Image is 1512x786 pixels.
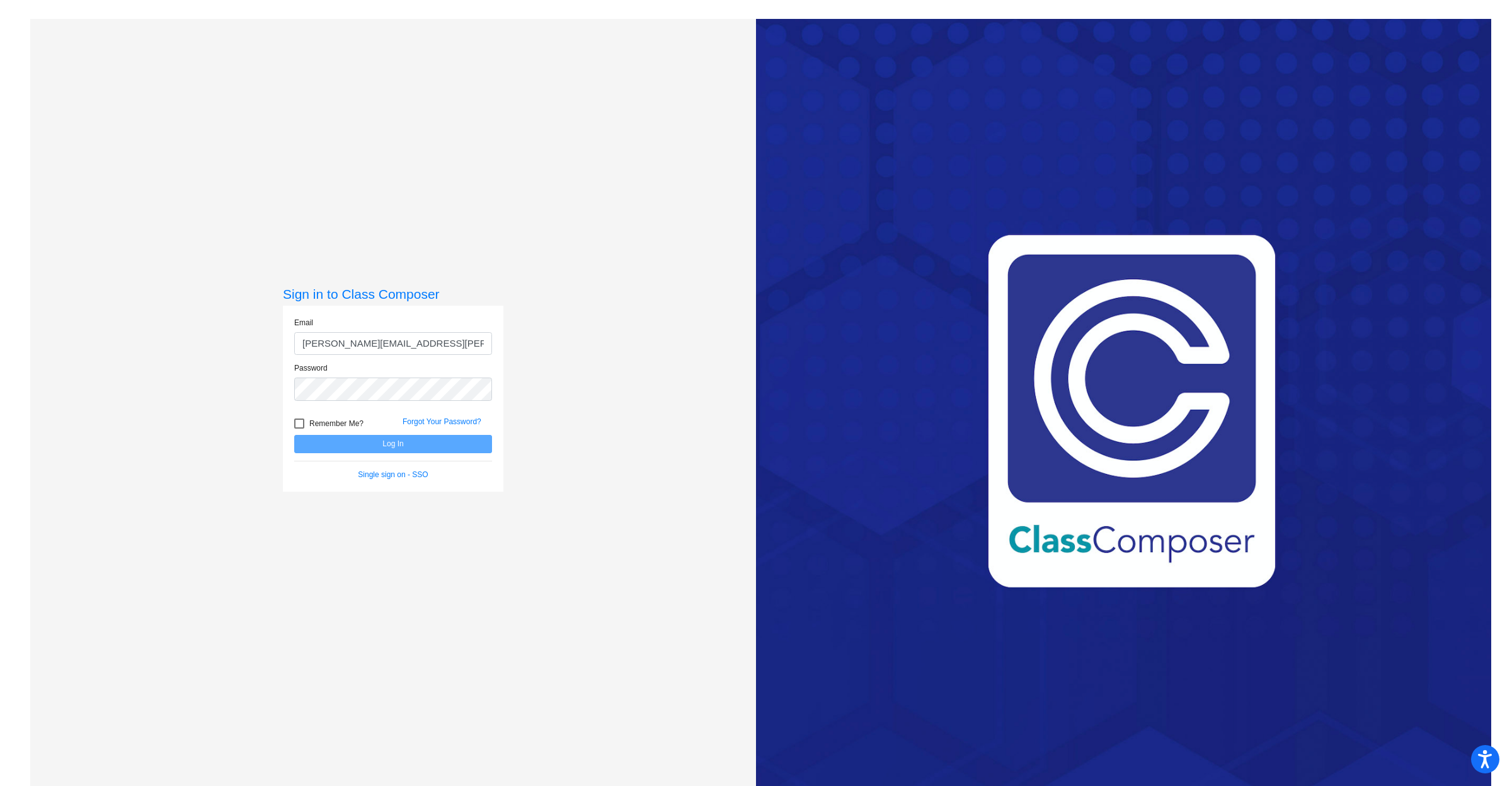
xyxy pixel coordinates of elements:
span: Remember Me? [309,416,364,431]
button: Log In [294,435,492,453]
a: Forgot Your Password? [403,417,481,426]
a: Single sign on - SSO [358,470,428,479]
label: Email [294,317,313,328]
h3: Sign in to Class Composer [283,286,503,302]
label: Password [294,362,328,374]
